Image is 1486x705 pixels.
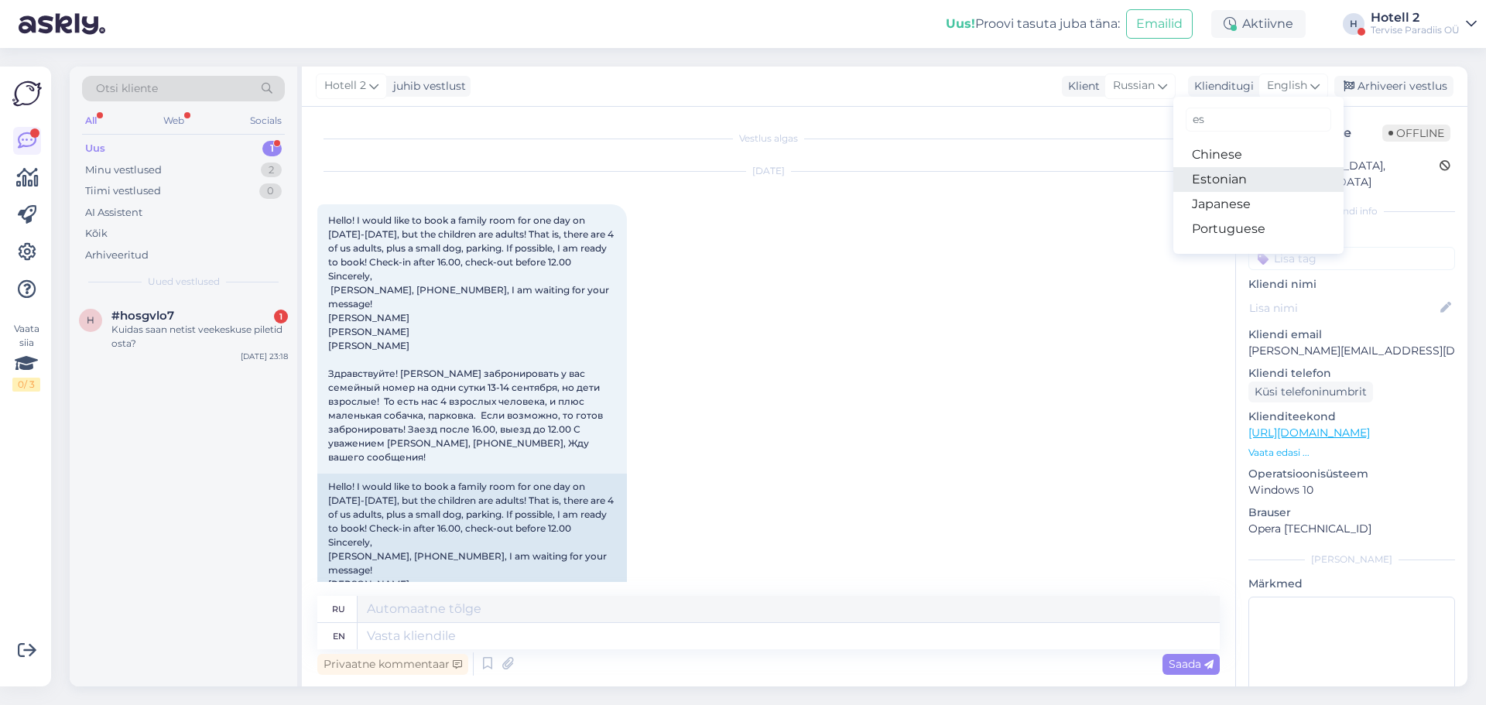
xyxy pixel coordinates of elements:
[1248,247,1455,270] input: Lisa tag
[1211,10,1306,38] div: Aktiivne
[1248,505,1455,521] p: Brauser
[1253,158,1440,190] div: [GEOGRAPHIC_DATA], [GEOGRAPHIC_DATA]
[1371,12,1460,24] div: Hotell 2
[1248,343,1455,359] p: [PERSON_NAME][EMAIL_ADDRESS][DOMAIN_NAME]
[85,183,161,199] div: Tiimi vestlused
[1126,9,1193,39] button: Emailid
[946,16,975,31] b: Uus!
[1248,553,1455,566] div: [PERSON_NAME]
[259,183,282,199] div: 0
[1173,167,1344,192] a: Estonian
[85,141,105,156] div: Uus
[1248,327,1455,343] p: Kliendi email
[1343,13,1364,35] div: H
[1382,125,1450,142] span: Offline
[1248,446,1455,460] p: Vaata edasi ...
[317,132,1220,145] div: Vestlus algas
[96,80,158,97] span: Otsi kliente
[1248,521,1455,537] p: Opera [TECHNICAL_ID]
[1248,204,1455,218] div: Kliendi info
[1248,382,1373,402] div: Küsi telefoninumbrit
[1267,77,1307,94] span: English
[324,77,366,94] span: Hotell 2
[1248,482,1455,498] p: Windows 10
[333,623,345,649] div: en
[387,78,466,94] div: juhib vestlust
[332,596,345,622] div: ru
[1371,24,1460,36] div: Tervise Paradiis OÜ
[1248,576,1455,592] p: Märkmed
[1062,78,1100,94] div: Klient
[1249,299,1437,317] input: Lisa nimi
[87,314,94,326] span: h
[1188,78,1254,94] div: Klienditugi
[1248,365,1455,382] p: Kliendi telefon
[12,322,40,392] div: Vaata siia
[1113,77,1155,94] span: Russian
[1248,228,1455,244] p: Kliendi tag'id
[85,163,162,178] div: Minu vestlused
[241,351,288,362] div: [DATE] 23:18
[1173,142,1344,167] a: Chinese
[1173,192,1344,217] a: Japanese
[317,654,468,675] div: Privaatne kommentaar
[1371,12,1477,36] a: Hotell 2Tervise Paradiis OÜ
[946,15,1120,33] div: Proovi tasuta juba täna:
[317,164,1220,178] div: [DATE]
[111,309,174,323] span: #hosgvlo7
[148,275,220,289] span: Uued vestlused
[1248,409,1455,425] p: Klienditeekond
[1248,276,1455,293] p: Kliendi nimi
[1248,426,1370,440] a: [URL][DOMAIN_NAME]
[85,248,149,263] div: Arhiveeritud
[160,111,187,131] div: Web
[262,141,282,156] div: 1
[247,111,285,131] div: Socials
[328,214,616,463] span: Hello! I would like to book a family room for one day on [DATE]-[DATE], but the children are adul...
[1173,217,1344,241] a: Portuguese
[111,323,288,351] div: Kuidas saan netist veekeskuse piletid osta?
[85,226,108,241] div: Kõik
[261,163,282,178] div: 2
[12,79,42,108] img: Askly Logo
[12,378,40,392] div: 0 / 3
[85,205,142,221] div: AI Assistent
[1334,76,1453,97] div: Arhiveeri vestlus
[1248,466,1455,482] p: Operatsioonisüsteem
[82,111,100,131] div: All
[1169,657,1214,671] span: Saada
[274,310,288,323] div: 1
[1186,108,1331,132] input: Kirjuta, millist tag'i otsid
